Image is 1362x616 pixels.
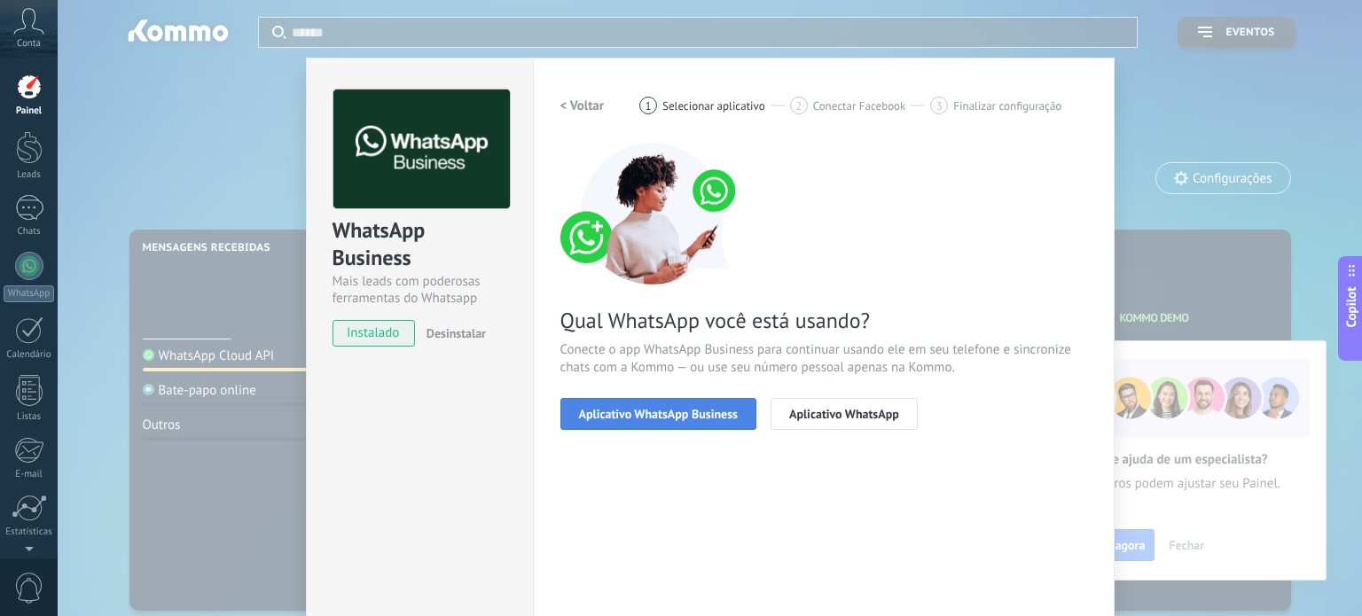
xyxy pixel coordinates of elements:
span: Copilot [1342,286,1360,327]
h2: < Voltar [560,97,605,114]
button: < Voltar [560,90,605,121]
div: E-mail [4,469,55,480]
div: Chats [4,226,55,238]
span: Aplicativo WhatsApp Business [579,408,738,420]
span: Finalizar configuração [953,99,1061,113]
span: Selecionar aplicativo [662,99,765,113]
span: Conecte o app WhatsApp Business para continuar usando ele em seu telefone e sincronize chats com ... [560,341,1087,377]
button: Aplicativo WhatsApp Business [560,398,756,430]
div: Listas [4,411,55,423]
span: 2 [795,98,802,113]
div: WhatsApp [4,285,54,302]
div: Mais leads com poderosas ferramentas do Whatsapp [333,273,507,307]
span: Conectar Facebook [813,99,906,113]
img: logo_main.png [333,90,510,209]
span: 1 [646,98,652,113]
button: Aplicativo WhatsApp [771,398,918,430]
div: Calendário [4,349,55,361]
img: connect number [560,143,747,285]
div: Painel [4,105,55,117]
span: Aplicativo WhatsApp [789,408,899,420]
div: Leads [4,169,55,181]
div: Estatísticas [4,526,55,538]
span: Conta [17,38,41,50]
span: Desinstalar [427,325,486,341]
span: 3 [936,98,943,113]
button: Desinstalar [419,320,486,347]
span: Qual WhatsApp você está usando? [560,307,1087,334]
span: instalado [333,320,414,347]
div: WhatsApp Business [333,216,507,273]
